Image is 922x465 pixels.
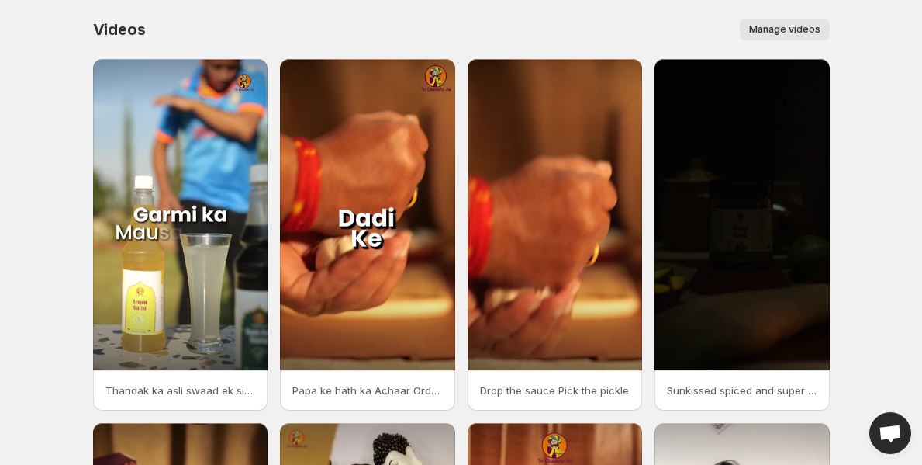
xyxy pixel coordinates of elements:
span: Videos [93,20,146,39]
p: Sunkissed spiced and super tangymango pickle magic in every bite [667,383,817,398]
button: Manage videos [740,19,830,40]
p: Thandak ka asli swaad ek sip mein Presenting our Sharbat Collection [GEOGRAPHIC_DATA] ki mithaas ... [105,383,256,398]
p: Papa ke hath ka Achaar Order Now LINK IN BIO [292,383,443,398]
span: Manage videos [749,23,820,36]
div: Open chat [869,412,911,454]
p: Drop the sauce Pick the pickle [480,383,630,398]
